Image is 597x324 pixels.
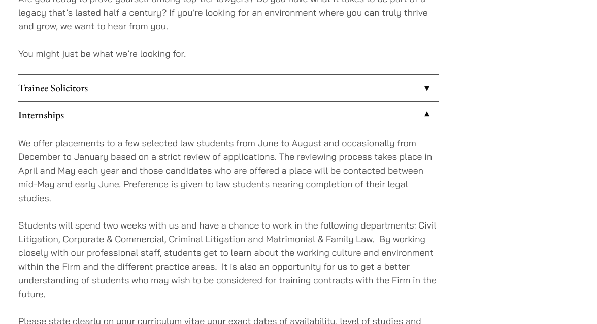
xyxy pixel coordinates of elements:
[18,218,439,301] p: Students will spend two weeks with us and have a chance to work in the following departments: Civ...
[18,102,439,128] a: Internships
[18,47,439,60] p: You might just be what we’re looking for.
[18,136,439,205] p: We offer placements to a few selected law students from June to August and occasionally from Dece...
[18,75,439,101] a: Trainee Solicitors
